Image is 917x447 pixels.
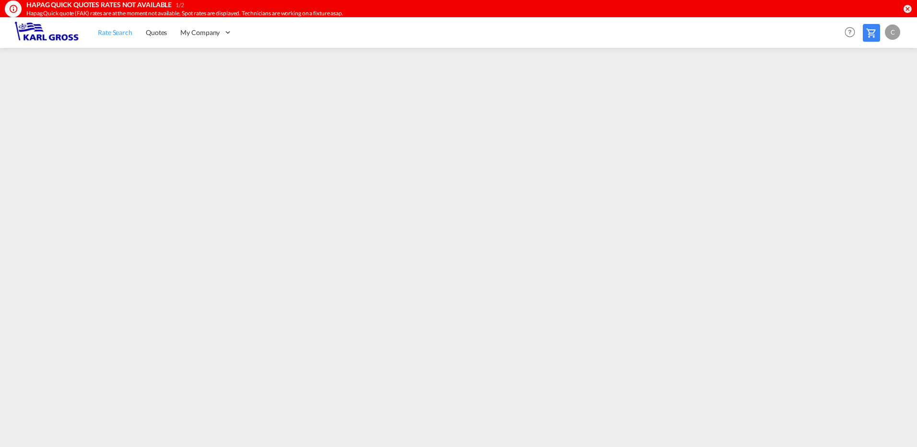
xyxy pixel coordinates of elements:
[903,4,912,13] button: icon-close-circle
[139,17,174,48] a: Quotes
[14,22,79,43] img: 3269c73066d711f095e541db4db89301.png
[842,24,858,40] span: Help
[176,1,184,10] div: 1/2
[26,10,776,18] div: Hapag Quick quote (FAK) rates are at the moment not available, Spot rates are displayed. Technici...
[91,17,139,48] a: Rate Search
[9,4,18,13] md-icon: icon-information-outline
[146,28,167,36] span: Quotes
[174,17,239,48] div: My Company
[180,28,220,37] span: My Company
[98,28,132,36] span: Rate Search
[885,24,900,40] div: C
[842,24,863,41] div: Help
